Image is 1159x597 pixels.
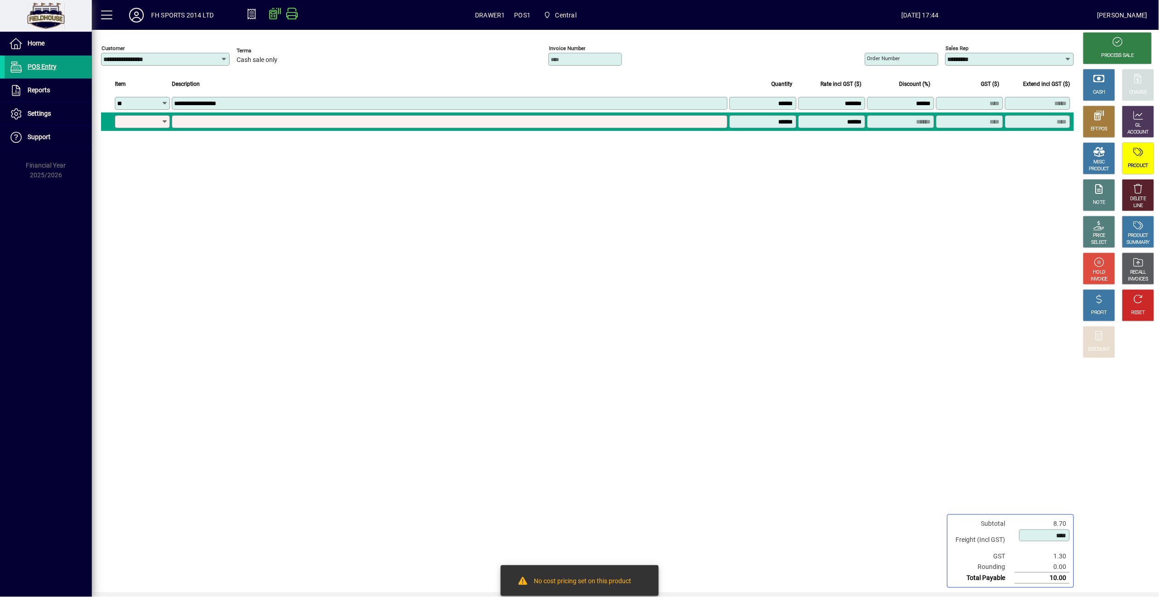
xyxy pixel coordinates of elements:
[1015,551,1070,562] td: 1.30
[899,79,931,89] span: Discount (%)
[1128,163,1148,169] div: PRODUCT
[1091,126,1108,133] div: EFTPOS
[172,79,200,89] span: Description
[237,56,277,64] span: Cash sale only
[514,8,531,23] span: POS1
[5,32,92,55] a: Home
[1136,122,1142,129] div: GL
[237,48,292,54] span: Terms
[540,7,580,23] span: Central
[151,8,214,23] div: FH SPORTS 2014 LTD
[1089,166,1109,173] div: PRODUCT
[102,45,125,51] mat-label: Customer
[115,79,126,89] span: Item
[981,79,1000,89] span: GST ($)
[555,8,577,23] span: Central
[1131,310,1145,316] div: RESET
[743,8,1097,23] span: [DATE] 17:44
[951,562,1015,573] td: Rounding
[1130,89,1148,96] div: CHARGE
[1088,346,1110,353] div: DISCOUNT
[534,576,632,587] div: No cost pricing set on this product
[1093,89,1105,96] div: CASH
[1091,276,1108,283] div: INVOICE
[1128,129,1149,136] div: ACCOUNT
[5,102,92,125] a: Settings
[1091,310,1107,316] div: PROFIT
[946,45,969,51] mat-label: Sales rep
[772,79,793,89] span: Quantity
[1015,518,1070,529] td: 8.70
[5,126,92,149] a: Support
[1131,196,1146,203] div: DELETE
[821,79,862,89] span: Rate incl GST ($)
[1128,276,1148,283] div: INVOICES
[1102,52,1134,59] div: PROCESS SALE
[1128,232,1148,239] div: PRODUCT
[1131,269,1147,276] div: RECALL
[28,110,51,117] span: Settings
[28,86,50,94] span: Reports
[1015,562,1070,573] td: 0.00
[549,45,586,51] mat-label: Invoice number
[28,39,45,47] span: Home
[28,133,51,141] span: Support
[475,8,505,23] span: DRAWER1
[122,7,151,23] button: Profile
[1127,239,1150,246] div: SUMMARY
[1091,239,1108,246] div: SELECT
[951,529,1015,551] td: Freight (Incl GST)
[1093,199,1105,206] div: NOTE
[1094,159,1105,166] div: MISC
[951,551,1015,562] td: GST
[1093,269,1105,276] div: HOLD
[1097,8,1148,23] div: [PERSON_NAME]
[1134,203,1143,209] div: LINE
[1015,573,1070,584] td: 10.00
[5,79,92,102] a: Reports
[1093,232,1106,239] div: PRICE
[951,518,1015,529] td: Subtotal
[867,55,900,62] mat-label: Order number
[1023,79,1070,89] span: Extend incl GST ($)
[951,573,1015,584] td: Total Payable
[28,63,57,70] span: POS Entry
